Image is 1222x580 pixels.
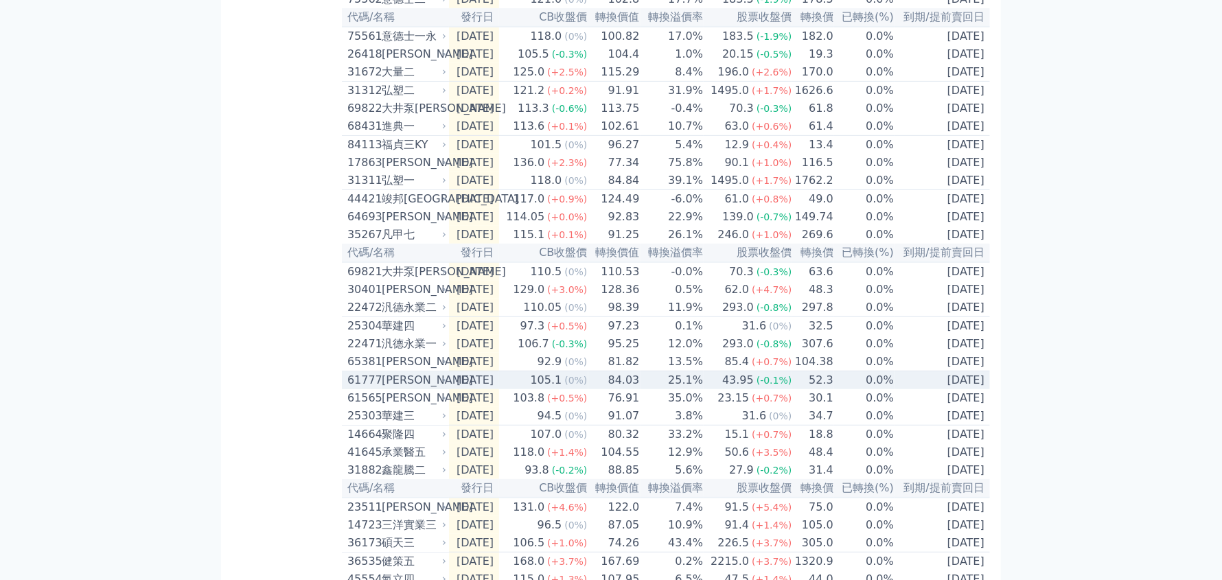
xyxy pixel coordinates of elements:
[895,190,990,209] td: [DATE]
[588,27,641,45] td: 100.82
[449,407,499,426] td: [DATE]
[535,353,565,370] div: 92.9
[834,262,895,281] td: 0.0%
[719,299,757,316] div: 293.0
[518,318,548,334] div: 97.3
[382,154,443,171] div: [PERSON_NAME]
[792,389,833,407] td: 30.1
[449,262,499,281] td: [DATE]
[757,266,792,277] span: (-0.3%)
[834,443,895,461] td: 0.0%
[792,262,833,281] td: 63.6
[792,244,833,262] th: 轉換價
[792,136,833,154] td: 13.4
[588,317,641,336] td: 97.23
[895,100,990,117] td: [DATE]
[347,318,378,334] div: 25304
[588,262,641,281] td: 110.53
[547,157,587,168] span: (+2.3%)
[588,154,641,172] td: 77.34
[382,281,443,298] div: [PERSON_NAME]
[752,429,792,440] span: (+0.7%)
[510,154,547,171] div: 136.0
[382,299,443,316] div: 汎德永業二
[792,299,833,317] td: 297.8
[641,244,704,262] th: 轉換溢價率
[834,8,895,27] th: 已轉換(%)
[752,229,792,240] span: (+1.0%)
[895,281,990,299] td: [DATE]
[347,426,378,443] div: 14664
[895,154,990,172] td: [DATE]
[792,154,833,172] td: 116.5
[792,353,833,371] td: 104.38
[449,45,499,63] td: [DATE]
[834,63,895,82] td: 0.0%
[382,390,443,406] div: [PERSON_NAME]
[449,389,499,407] td: [DATE]
[641,335,704,353] td: 12.0%
[641,262,704,281] td: -0.0%
[757,103,792,114] span: (-0.3%)
[722,137,752,153] div: 12.9
[641,443,704,461] td: 12.9%
[752,85,792,96] span: (+1.7%)
[382,28,443,45] div: 意德士一永
[834,136,895,154] td: 0.0%
[347,64,378,80] div: 31672
[752,139,792,150] span: (+0.4%)
[510,118,547,135] div: 113.6
[792,335,833,353] td: 307.6
[641,426,704,444] td: 33.2%
[834,226,895,244] td: 0.0%
[834,154,895,172] td: 0.0%
[752,67,792,78] span: (+2.6%)
[834,45,895,63] td: 0.0%
[834,27,895,45] td: 0.0%
[641,461,704,479] td: 5.6%
[792,100,833,117] td: 61.8
[449,8,499,27] th: 發行日
[588,407,641,426] td: 91.07
[382,191,443,207] div: 竣邦[GEOGRAPHIC_DATA]
[382,82,443,99] div: 弘塑二
[382,426,443,443] div: 聚隆四
[347,137,378,153] div: 84113
[895,172,990,190] td: [DATE]
[722,353,752,370] div: 85.4
[552,49,588,60] span: (-0.3%)
[382,137,443,153] div: 福貞三KY
[552,103,588,114] span: (-0.6%)
[792,117,833,136] td: 61.4
[722,154,752,171] div: 90.1
[347,100,378,117] div: 69822
[547,85,587,96] span: (+0.2%)
[588,117,641,136] td: 102.61
[347,264,378,280] div: 69821
[588,226,641,244] td: 91.25
[547,121,587,132] span: (+0.1%)
[792,172,833,190] td: 1762.2
[769,410,792,421] span: (0%)
[752,447,792,458] span: (+3.5%)
[347,372,378,388] div: 61777
[895,226,990,244] td: [DATE]
[719,336,757,352] div: 293.0
[382,118,443,135] div: 進典一
[722,281,752,298] div: 62.0
[834,389,895,407] td: 0.0%
[757,31,792,42] span: (-1.9%)
[547,284,587,295] span: (+3.0%)
[588,353,641,371] td: 81.82
[588,335,641,353] td: 95.25
[719,46,757,62] div: 20.15
[535,408,565,424] div: 94.5
[520,299,564,316] div: 110.05
[641,8,704,27] th: 轉換溢價率
[757,49,792,60] span: (-0.5%)
[382,46,443,62] div: [PERSON_NAME]
[834,353,895,371] td: 0.0%
[552,338,588,349] span: (-0.3%)
[449,100,499,117] td: [DATE]
[895,8,990,27] th: 到期/提前賣回日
